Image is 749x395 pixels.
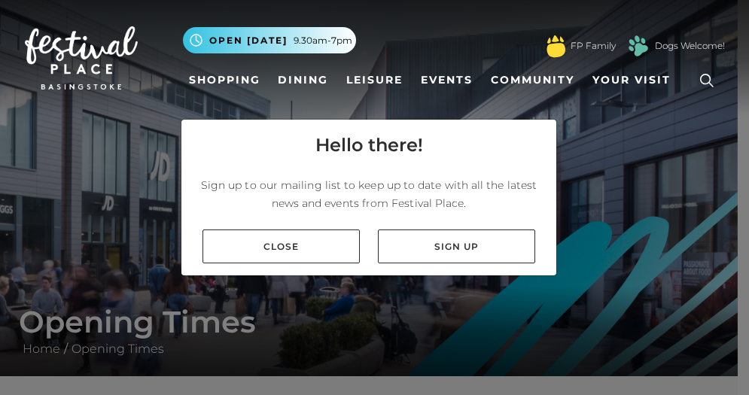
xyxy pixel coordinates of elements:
[193,176,544,212] p: Sign up to our mailing list to keep up to date with all the latest news and events from Festival ...
[415,66,479,94] a: Events
[586,66,684,94] a: Your Visit
[340,66,409,94] a: Leisure
[294,34,352,47] span: 9.30am-7pm
[571,39,616,53] a: FP Family
[25,26,138,90] img: Festival Place Logo
[315,132,423,159] h4: Hello there!
[485,66,580,94] a: Community
[378,229,535,263] a: Sign up
[209,34,288,47] span: Open [DATE]
[592,72,671,88] span: Your Visit
[183,66,266,94] a: Shopping
[272,66,334,94] a: Dining
[202,229,360,263] a: Close
[183,27,356,53] button: Open [DATE] 9.30am-7pm
[655,39,725,53] a: Dogs Welcome!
